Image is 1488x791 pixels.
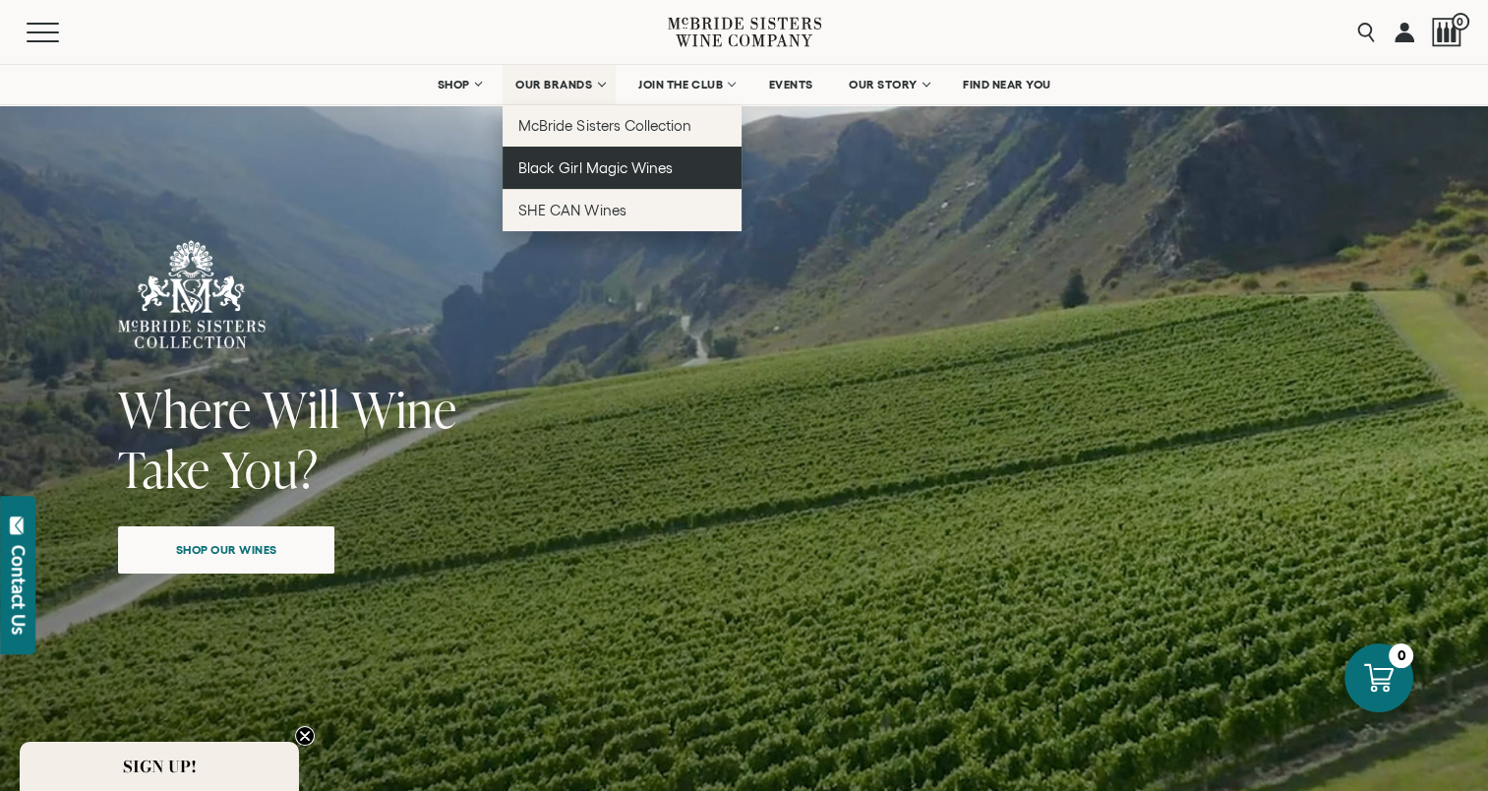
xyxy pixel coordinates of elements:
[424,65,493,104] a: SHOP
[9,545,29,635] div: Contact Us
[503,147,742,189] a: Black Girl Magic Wines
[518,202,625,218] span: SHE CAN Wines
[263,375,340,443] span: Will
[437,78,470,91] span: SHOP
[20,742,299,791] div: SIGN UP!Close teaser
[503,104,742,147] a: McBride Sisters Collection
[27,23,97,42] button: Mobile Menu Trigger
[849,78,918,91] span: OUR STORY
[351,375,457,443] span: Wine
[123,755,197,778] span: SIGN UP!
[625,65,746,104] a: JOIN THE CLUB
[963,78,1051,91] span: FIND NEAR YOU
[118,435,210,503] span: Take
[518,117,691,134] span: McBride Sisters Collection
[295,726,315,746] button: Close teaser
[518,159,672,176] span: Black Girl Magic Wines
[142,530,312,569] span: Shop our wines
[950,65,1064,104] a: FIND NEAR YOU
[769,78,813,91] span: EVENTS
[118,375,252,443] span: Where
[118,526,334,574] a: Shop our wines
[221,435,319,503] span: You?
[756,65,826,104] a: EVENTS
[1452,13,1469,30] span: 0
[503,65,616,104] a: OUR BRANDS
[836,65,941,104] a: OUR STORY
[503,189,742,231] a: SHE CAN Wines
[515,78,592,91] span: OUR BRANDS
[638,78,723,91] span: JOIN THE CLUB
[1389,643,1413,668] div: 0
